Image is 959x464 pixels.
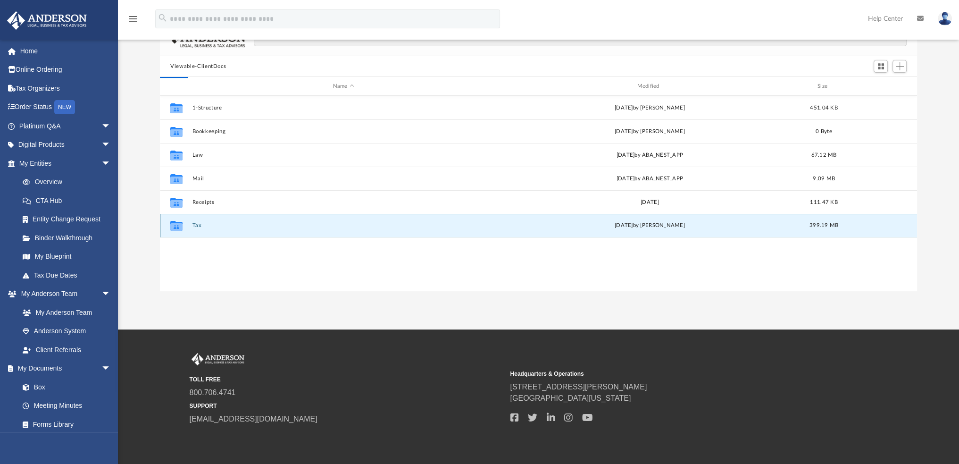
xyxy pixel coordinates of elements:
[816,129,832,134] span: 0 Byte
[7,135,125,154] a: Digital Productsarrow_drop_down
[101,154,120,173] span: arrow_drop_down
[499,104,801,112] div: [DATE] by [PERSON_NAME]
[164,82,188,91] div: id
[127,13,139,25] i: menu
[499,198,801,207] div: [DATE]
[810,105,837,110] span: 451.04 KB
[7,285,120,304] a: My Anderson Teamarrow_drop_down
[158,13,168,23] i: search
[810,200,837,205] span: 111.47 KB
[192,199,495,205] button: Receipts
[192,222,495,228] button: Tax
[13,378,116,397] a: Box
[510,394,631,402] a: [GEOGRAPHIC_DATA][US_STATE]
[7,117,125,135] a: Platinum Q&Aarrow_drop_down
[190,353,246,365] img: Anderson Advisors Platinum Portal
[13,340,120,359] a: Client Referrals
[13,322,120,341] a: Anderson System
[7,359,120,378] a: My Documentsarrow_drop_down
[499,151,801,160] div: [DATE] by ABA_NEST_APP
[7,154,125,173] a: My Entitiesarrow_drop_down
[192,128,495,135] button: Bookkeeping
[499,175,801,183] div: [DATE] by ABA_NEST_APP
[7,79,125,98] a: Tax Organizers
[13,397,120,415] a: Meeting Minutes
[892,60,907,73] button: Add
[190,402,504,410] small: SUPPORT
[192,82,494,91] div: Name
[13,303,116,322] a: My Anderson Team
[101,135,120,155] span: arrow_drop_down
[813,176,835,181] span: 9.09 MB
[192,176,495,182] button: Mail
[13,210,125,229] a: Entity Change Request
[190,388,236,397] a: 800.706.4741
[127,18,139,25] a: menu
[510,383,647,391] a: [STREET_ADDRESS][PERSON_NAME]
[101,285,120,304] span: arrow_drop_down
[13,191,125,210] a: CTA Hub
[499,221,801,230] div: [DATE] by [PERSON_NAME]
[13,173,125,192] a: Overview
[192,152,495,158] button: Law
[192,105,495,111] button: 1-Structure
[170,62,226,71] button: Viewable-ClientDocs
[847,82,913,91] div: id
[13,228,125,247] a: Binder Walkthrough
[809,223,838,228] span: 399.19 MB
[190,415,317,423] a: [EMAIL_ADDRESS][DOMAIN_NAME]
[499,82,801,91] div: Modified
[499,127,801,136] div: [DATE] by [PERSON_NAME]
[874,60,888,73] button: Switch to Grid View
[101,117,120,136] span: arrow_drop_down
[805,82,843,91] div: Size
[811,152,837,158] span: 67.12 MB
[938,12,952,25] img: User Pic
[101,359,120,379] span: arrow_drop_down
[7,42,125,60] a: Home
[7,98,125,117] a: Order StatusNEW
[13,247,120,266] a: My Blueprint
[4,11,90,30] img: Anderson Advisors Platinum Portal
[7,60,125,79] a: Online Ordering
[160,96,917,291] div: grid
[54,100,75,114] div: NEW
[13,266,125,285] a: Tax Due Dates
[510,370,825,378] small: Headquarters & Operations
[190,375,504,384] small: TOLL FREE
[13,415,116,434] a: Forms Library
